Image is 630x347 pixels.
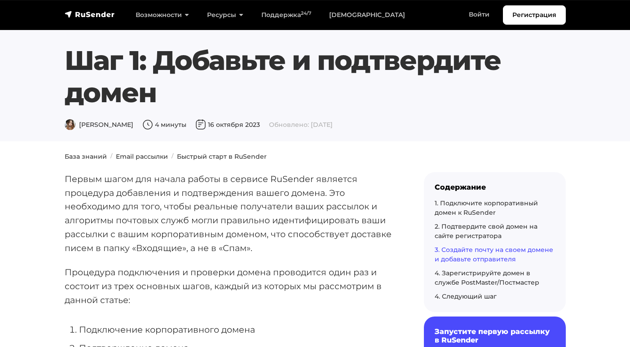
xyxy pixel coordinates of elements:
a: Ресурсы [198,6,252,24]
span: 4 минуты [142,121,186,129]
a: 1. Подключите корпоративный домен к RuSender [435,199,538,217]
img: Дата публикации [195,119,206,130]
nav: breadcrumb [59,152,571,161]
sup: 24/7 [301,10,311,16]
a: 4. Зарегистрируйте домен в службе PostMaster/Постмастер [435,269,539,286]
img: RuSender [65,10,115,19]
p: Процедура подключения и проверки домена проводится один раз и состоит из трех основных шагов, каж... [65,265,395,307]
h6: Запустите первую рассылку в RuSender [435,327,555,344]
a: База знаний [65,152,107,160]
a: Возможности [127,6,198,24]
a: Войти [460,5,498,24]
a: Регистрация [503,5,566,25]
a: [DEMOGRAPHIC_DATA] [320,6,414,24]
a: 3. Создайте почту на своем домене и добавьте отправителя [435,246,553,263]
a: 4. Следующий шаг [435,292,497,300]
img: Время чтения [142,119,153,130]
a: Поддержка24/7 [252,6,320,24]
span: 16 октября 2023 [195,121,260,129]
p: Первым шагом для начала работы в сервисе RuSender является процедура добавления и подтверждения в... [65,172,395,255]
h1: Шаг 1: Добавьте и подтвердите домен [65,44,566,109]
span: [PERSON_NAME] [65,121,133,129]
li: Подключение корпоративного домена [79,323,395,337]
span: Обновлено: [DATE] [269,121,333,129]
a: 2. Подтвердите свой домен на сайте регистратора [435,222,537,240]
div: Содержание [435,183,555,191]
a: Быстрый старт в RuSender [177,152,267,160]
a: Email рассылки [116,152,168,160]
